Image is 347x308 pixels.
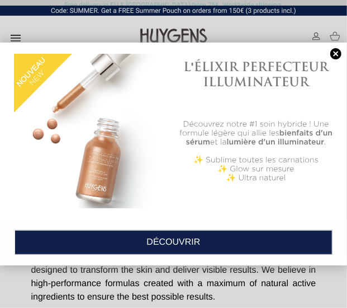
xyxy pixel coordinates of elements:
[179,120,334,147] p: Découvrez notre #1 soin hybride ! Une formule légère qui allie les et la .
[179,174,334,183] p: ✨ Ultra naturel
[15,230,332,255] a: DÉCOUVRIR
[179,165,334,174] p: ✨ Glow sur mesure
[186,129,332,146] b: bienfaits d'un sérum
[179,59,334,89] h1: L'ÉLIXIR PERFECTEUR ILLUMINATEUR
[227,138,325,146] b: lumière d'un illuminateur
[179,156,334,165] p: ✨ Sublime toutes les carnations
